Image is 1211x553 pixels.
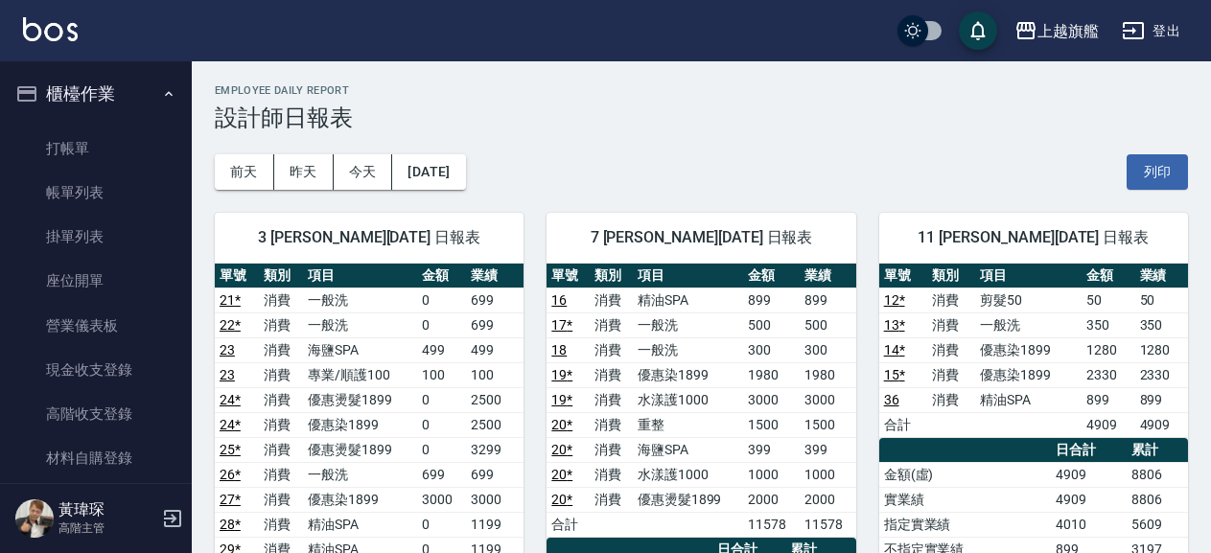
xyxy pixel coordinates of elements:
[743,362,800,387] td: 1980
[590,312,633,337] td: 消費
[466,312,524,337] td: 699
[1082,312,1134,337] td: 350
[1135,362,1188,387] td: 2330
[879,462,1051,487] td: 金額(虛)
[259,512,303,537] td: 消費
[417,412,466,437] td: 0
[570,228,832,247] span: 7 [PERSON_NAME][DATE] 日報表
[590,437,633,462] td: 消費
[633,437,743,462] td: 海鹽SPA
[1135,288,1188,312] td: 50
[975,387,1082,412] td: 精油SPA
[1051,487,1127,512] td: 4909
[975,362,1082,387] td: 優惠染1899
[800,412,856,437] td: 1500
[1135,387,1188,412] td: 899
[417,512,466,537] td: 0
[466,462,524,487] td: 699
[466,487,524,512] td: 3000
[58,519,156,537] p: 高階主管
[551,292,567,308] a: 16
[879,264,1188,438] table: a dense table
[879,412,927,437] td: 合計
[927,387,975,412] td: 消費
[879,264,927,288] th: 單號
[633,412,743,437] td: 重整
[259,264,303,288] th: 類別
[23,17,78,41] img: Logo
[259,312,303,337] td: 消費
[633,487,743,512] td: 優惠燙髮1899
[417,437,466,462] td: 0
[1135,264,1188,288] th: 業績
[590,412,633,437] td: 消費
[466,362,524,387] td: 100
[743,337,800,362] td: 300
[417,264,466,288] th: 金額
[8,171,184,215] a: 帳單列表
[259,288,303,312] td: 消費
[743,288,800,312] td: 899
[220,367,235,382] a: 23
[743,437,800,462] td: 399
[1082,412,1134,437] td: 4909
[259,487,303,512] td: 消費
[259,362,303,387] td: 消費
[743,462,800,487] td: 1000
[1051,438,1127,463] th: 日合計
[8,304,184,348] a: 營業儀表板
[259,387,303,412] td: 消費
[927,288,975,312] td: 消費
[547,264,855,538] table: a dense table
[303,487,417,512] td: 優惠染1899
[633,288,743,312] td: 精油SPA
[58,500,156,519] h5: 黃瑋琛
[547,512,590,537] td: 合計
[215,104,1188,131] h3: 設計師日報表
[259,412,303,437] td: 消費
[8,69,184,119] button: 櫃檯作業
[392,154,465,190] button: [DATE]
[417,387,466,412] td: 0
[1082,264,1134,288] th: 金額
[417,288,466,312] td: 0
[466,337,524,362] td: 499
[884,392,899,407] a: 36
[743,312,800,337] td: 500
[466,264,524,288] th: 業績
[1037,19,1099,43] div: 上越旗艦
[1051,512,1127,537] td: 4010
[959,12,997,50] button: save
[466,512,524,537] td: 1199
[1135,412,1188,437] td: 4909
[1114,13,1188,49] button: 登出
[879,512,1051,537] td: 指定實業績
[334,154,393,190] button: 今天
[1127,487,1188,512] td: 8806
[274,154,334,190] button: 昨天
[8,259,184,303] a: 座位開單
[466,387,524,412] td: 2500
[1007,12,1106,51] button: 上越旗艦
[927,337,975,362] td: 消費
[1082,362,1134,387] td: 2330
[220,342,235,357] a: 23
[1127,462,1188,487] td: 8806
[1051,462,1127,487] td: 4909
[8,392,184,436] a: 高階收支登錄
[800,288,856,312] td: 899
[15,499,54,538] img: Person
[800,337,856,362] td: 300
[633,362,743,387] td: 優惠染1899
[547,264,590,288] th: 單號
[8,215,184,259] a: 掛單列表
[8,348,184,392] a: 現金收支登錄
[8,436,184,480] a: 材料自購登錄
[303,387,417,412] td: 優惠燙髮1899
[590,288,633,312] td: 消費
[590,462,633,487] td: 消費
[975,337,1082,362] td: 優惠染1899
[466,437,524,462] td: 3299
[633,462,743,487] td: 水漾護1000
[927,362,975,387] td: 消費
